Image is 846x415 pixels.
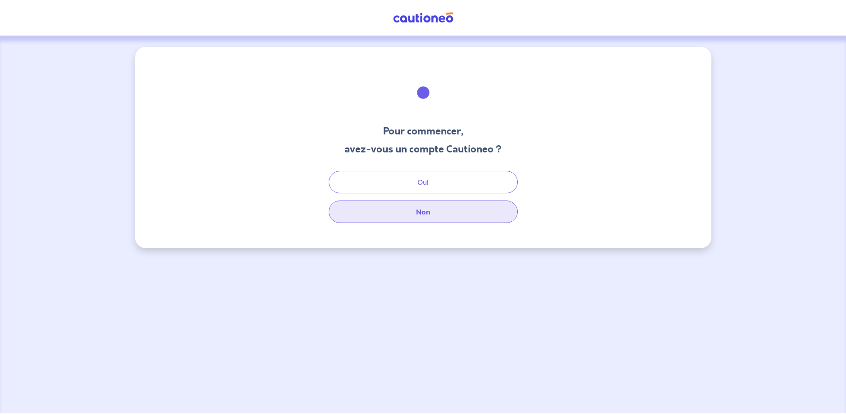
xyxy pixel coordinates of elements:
img: Cautioneo [389,12,457,23]
h3: Pour commencer, [344,124,502,138]
img: illu_welcome.svg [399,68,448,117]
h3: avez-vous un compte Cautioneo ? [344,142,502,156]
button: Oui [329,171,518,193]
button: Non [329,201,518,223]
